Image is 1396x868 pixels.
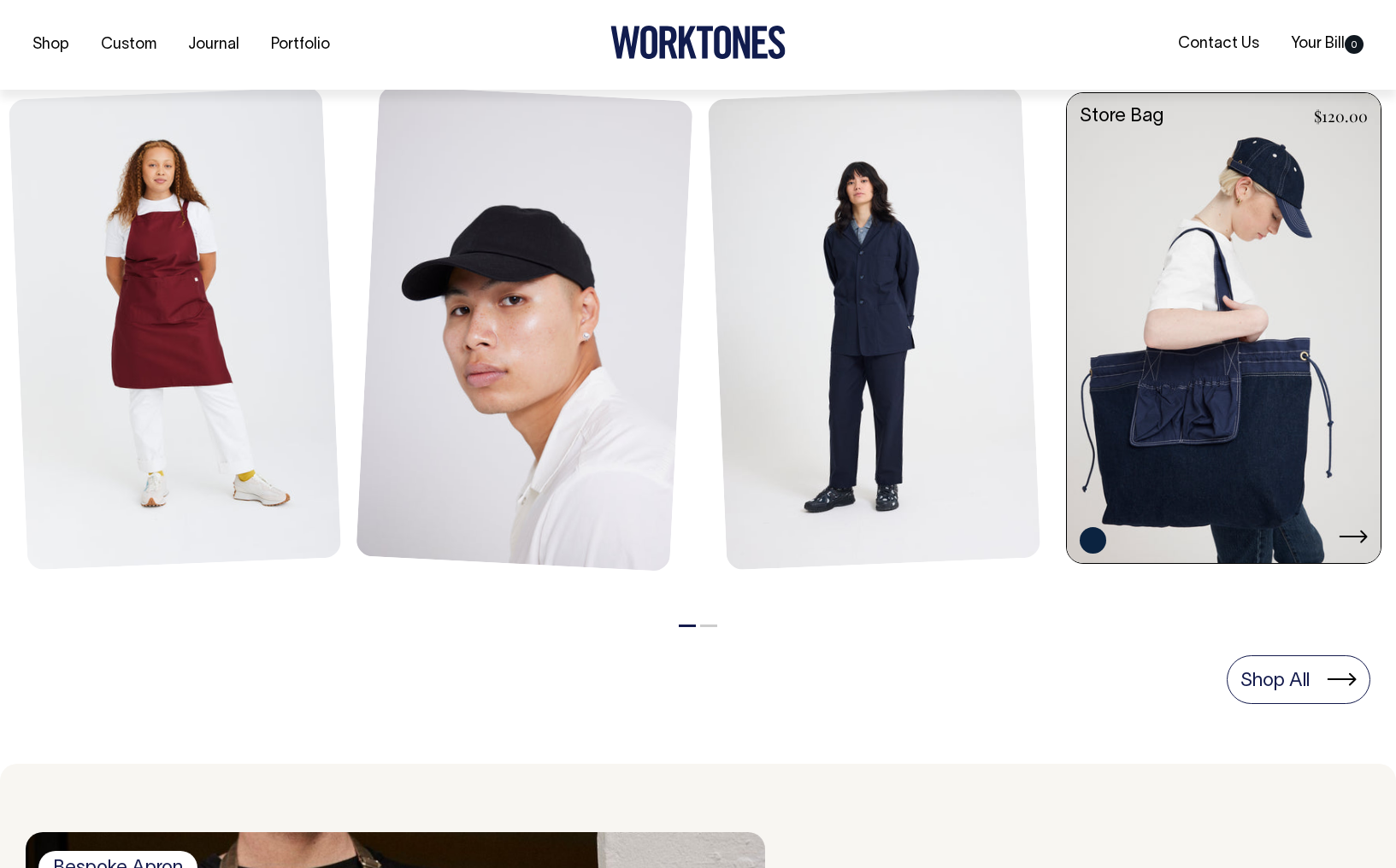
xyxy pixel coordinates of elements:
[181,31,246,59] a: Journal
[700,625,717,627] button: 2 of 2
[94,31,163,59] a: Custom
[1171,30,1266,58] a: Contact Us
[1284,30,1370,58] a: Your Bill0
[264,31,337,59] a: Portfolio
[26,31,76,59] a: Shop
[9,87,342,570] img: Mo Apron
[1345,35,1364,54] span: 0
[1227,655,1370,703] a: Shop All
[679,625,696,627] button: 1 of 2
[708,87,1041,570] img: Unstructured Blazer
[356,85,692,571] img: Blank Dad Cap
